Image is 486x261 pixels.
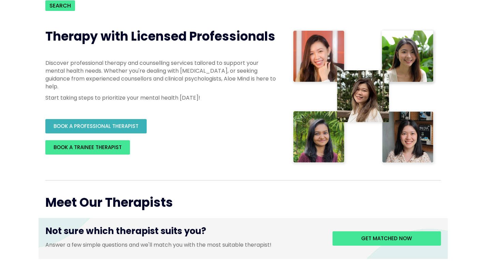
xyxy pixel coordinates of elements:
p: Start taking steps to prioritize your mental health [DATE]! [45,94,277,102]
span: Meet Our Therapists [45,194,173,211]
p: Answer a few simple questions and we'll match you with the most suitable therapist! [45,241,322,249]
a: Get matched now [333,231,441,246]
span: Get matched now [361,235,412,242]
p: Discover professional therapy and counselling services tailored to support your mental health nee... [45,59,277,91]
span: BOOK A TRAINEE THERAPIST [54,144,122,151]
img: Therapist collage [291,28,437,166]
a: BOOK A PROFESSIONAL THERAPIST [45,119,147,133]
span: BOOK A PROFESSIONAL THERAPIST [54,122,138,130]
h3: Not sure which therapist suits you? [45,225,322,241]
button: Search [45,0,75,11]
a: BOOK A TRAINEE THERAPIST [45,140,130,155]
span: Therapy with Licensed Professionals [45,28,275,45]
